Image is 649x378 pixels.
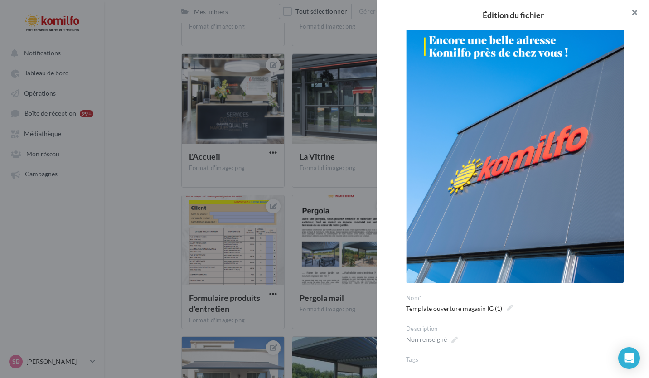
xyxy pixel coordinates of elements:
h2: Édition du fichier [392,11,634,19]
div: Tags [406,356,627,364]
span: Non renseigné [406,333,458,346]
img: Template ouverture magasin IG (1) [406,11,624,283]
span: Template ouverture magasin IG (1) [406,302,513,315]
div: Open Intercom Messenger [618,347,640,369]
div: Non renseigné [406,366,447,375]
div: Description [406,325,627,333]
